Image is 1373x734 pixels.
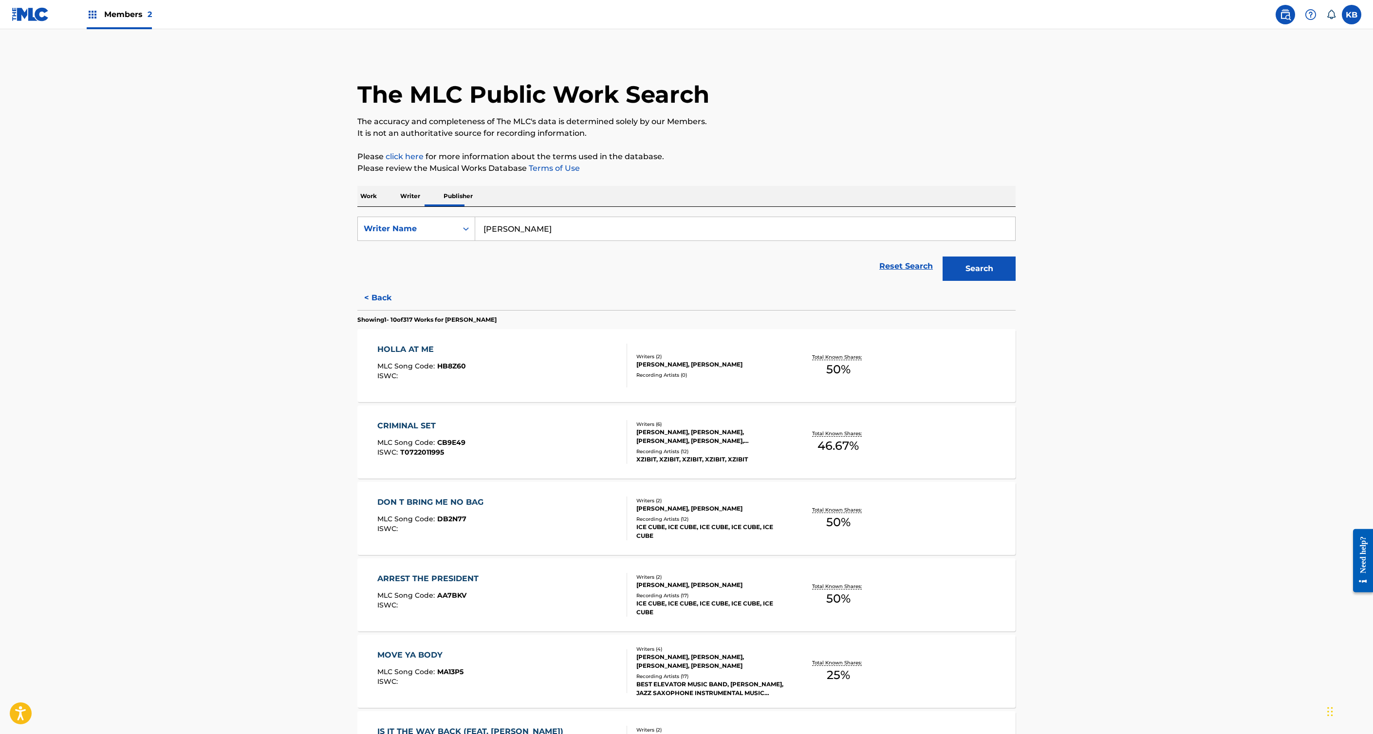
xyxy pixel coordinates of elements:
[636,581,783,589] div: [PERSON_NAME], [PERSON_NAME]
[437,438,465,447] span: CB9E49
[357,128,1016,139] p: It is not an authoritative source for recording information.
[1280,9,1291,20] img: search
[437,362,466,370] span: HB8Z60
[437,667,464,676] span: MA13P5
[377,677,400,686] span: ISWC :
[377,524,400,533] span: ISWC :
[104,9,152,20] span: Members
[357,635,1016,708] a: MOVE YA BODYMLC Song Code:MA13P5ISWC:Writers (4)[PERSON_NAME], [PERSON_NAME], [PERSON_NAME], [PER...
[827,666,850,684] span: 25 %
[437,591,466,600] span: AA7BKV
[636,726,783,734] div: Writers ( 2 )
[826,590,851,607] span: 50 %
[357,286,416,310] button: < Back
[636,673,783,680] div: Recording Artists ( 17 )
[826,514,851,531] span: 50 %
[636,653,783,670] div: [PERSON_NAME], [PERSON_NAME], [PERSON_NAME], [PERSON_NAME]
[1327,697,1333,726] div: Drag
[377,591,437,600] span: MLC Song Code :
[636,455,783,464] div: XZIBIT, XZIBIT, XZIBIT, XZIBIT, XZIBIT
[636,448,783,455] div: Recording Artists ( 12 )
[636,504,783,513] div: [PERSON_NAME], [PERSON_NAME]
[377,573,483,585] div: ARREST THE PRESIDENT
[874,256,938,277] a: Reset Search
[400,448,444,457] span: T0722011995
[636,573,783,581] div: Writers ( 2 )
[441,186,476,206] p: Publisher
[377,362,437,370] span: MLC Song Code :
[1276,5,1295,24] a: Public Search
[437,514,466,523] span: DB2N77
[636,523,783,540] div: ICE CUBE, ICE CUBE, ICE CUBE, ICE CUBE, ICE CUBE
[377,371,400,380] span: ISWC :
[812,506,864,514] p: Total Known Shares:
[812,430,864,437] p: Total Known Shares:
[357,315,497,324] p: Showing 1 - 10 of 317 Works for [PERSON_NAME]
[377,649,464,661] div: MOVE YA BODY
[377,496,488,508] div: DON T BRING ME NO BAG
[1326,10,1336,19] div: Notifications
[636,421,783,428] div: Writers ( 6 )
[12,7,49,21] img: MLC Logo
[377,448,400,457] span: ISWC :
[377,601,400,609] span: ISWC :
[397,186,423,206] p: Writer
[636,515,783,523] div: Recording Artists ( 12 )
[636,680,783,697] div: BEST ELEVATOR MUSIC BAND, [PERSON_NAME], JAZZ SAXOPHONE INSTRUMENTAL MUSIC SONGS, MAD'HOUSE, [PER...
[812,353,864,361] p: Total Known Shares:
[636,428,783,445] div: [PERSON_NAME], [PERSON_NAME], [PERSON_NAME], [PERSON_NAME], [PERSON_NAME], [PERSON_NAME]
[364,223,451,235] div: Writer Name
[357,405,1016,478] a: CRIMINAL SETMLC Song Code:CB9E49ISWC:T0722011995Writers (6)[PERSON_NAME], [PERSON_NAME], [PERSON_...
[377,344,466,355] div: HOLLA AT ME
[357,482,1016,555] a: DON T BRING ME NO BAGMLC Song Code:DB2N77ISWC:Writers (2)[PERSON_NAME], [PERSON_NAME]Recording Ar...
[377,420,465,432] div: CRIMINAL SET
[636,360,783,369] div: [PERSON_NAME], [PERSON_NAME]
[636,645,783,653] div: Writers ( 4 )
[636,353,783,360] div: Writers ( 2 )
[87,9,98,20] img: Top Rightsholders
[812,583,864,590] p: Total Known Shares:
[636,497,783,504] div: Writers ( 2 )
[357,329,1016,402] a: HOLLA AT MEMLC Song Code:HB8Z60ISWC:Writers (2)[PERSON_NAME], [PERSON_NAME]Recording Artists (0)T...
[377,667,437,676] span: MLC Song Code :
[826,361,851,378] span: 50 %
[377,514,437,523] span: MLC Song Code :
[148,10,152,19] span: 2
[812,659,864,666] p: Total Known Shares:
[527,164,580,173] a: Terms of Use
[636,371,783,379] div: Recording Artists ( 0 )
[636,592,783,599] div: Recording Artists ( 17 )
[1342,5,1361,24] div: User Menu
[1301,5,1320,24] div: Help
[357,80,709,109] h1: The MLC Public Work Search
[357,217,1016,286] form: Search Form
[1345,517,1373,605] iframe: Resource Center
[943,257,1016,281] button: Search
[357,186,380,206] p: Work
[357,558,1016,631] a: ARREST THE PRESIDENTMLC Song Code:AA7BKVISWC:Writers (2)[PERSON_NAME], [PERSON_NAME]Recording Art...
[386,152,424,161] a: click here
[1324,687,1373,734] iframe: Chat Widget
[357,151,1016,163] p: Please for more information about the terms used in the database.
[817,437,859,455] span: 46.67 %
[377,438,437,447] span: MLC Song Code :
[357,116,1016,128] p: The accuracy and completeness of The MLC's data is determined solely by our Members.
[636,599,783,617] div: ICE CUBE, ICE CUBE, ICE CUBE, ICE CUBE, ICE CUBE
[357,163,1016,174] p: Please review the Musical Works Database
[1305,9,1317,20] img: help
